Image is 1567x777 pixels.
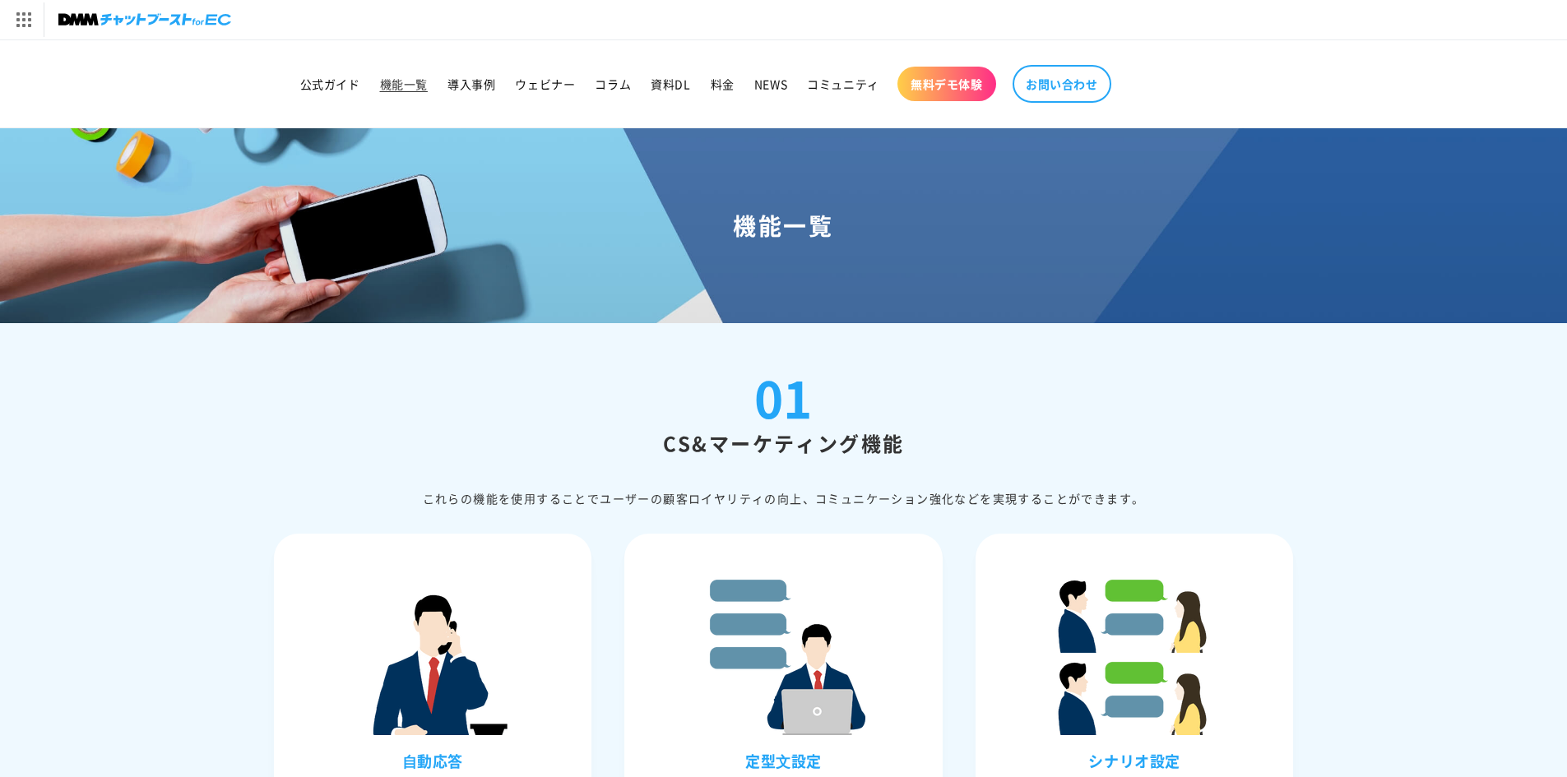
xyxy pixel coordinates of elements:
img: チャットブーストforEC [58,8,231,31]
span: ウェビナー [515,76,575,91]
span: 機能一覧 [380,76,428,91]
span: 導入事例 [447,76,495,91]
a: 公式ガイド [290,67,370,101]
span: 資料DL [651,76,690,91]
a: コミュニティ [797,67,889,101]
a: 導入事例 [438,67,505,101]
img: ⾃動応答 [350,571,515,735]
a: 資料DL [641,67,700,101]
h2: CS&マーケティング機能 [274,430,1294,456]
a: 料金 [701,67,744,101]
span: コミュニティ [807,76,879,91]
span: コラム [595,76,631,91]
div: これらの機能を使⽤することでユーザーの顧客ロイヤリティの向上、コミュニケーション強化などを実現することができます。 [274,488,1294,509]
h3: シナリオ設定 [980,752,1290,770]
h3: 定型⽂設定 [628,752,939,770]
span: お問い合わせ [1026,76,1098,91]
a: 機能一覧 [370,67,438,101]
a: コラム [585,67,641,101]
span: 料金 [711,76,735,91]
span: 無料デモ体験 [911,76,983,91]
span: NEWS [754,76,787,91]
img: 定型⽂設定 [701,571,865,735]
h3: ⾃動応答 [278,752,588,770]
img: サービス [2,2,44,37]
h1: 機能一覧 [20,210,1547,240]
a: ウェビナー [505,67,585,101]
a: 無料デモ体験 [897,67,996,101]
a: NEWS [744,67,797,101]
img: シナリオ設定 [1052,571,1217,735]
span: 公式ガイド [300,76,360,91]
a: お問い合わせ [1013,65,1111,103]
div: 01 [754,372,813,422]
